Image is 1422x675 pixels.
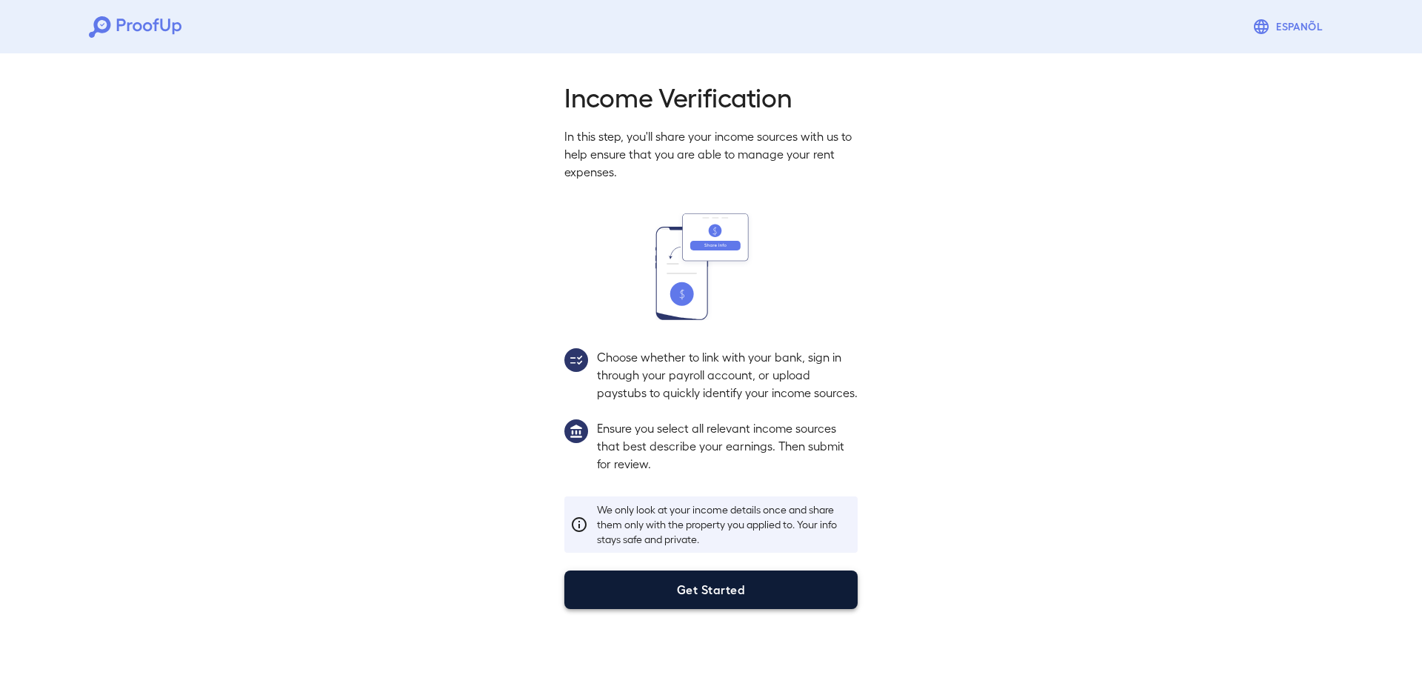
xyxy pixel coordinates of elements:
[564,419,588,443] img: group1.svg
[564,571,858,609] button: Get Started
[564,80,858,113] h2: Income Verification
[655,213,767,320] img: transfer_money.svg
[597,348,858,402] p: Choose whether to link with your bank, sign in through your payroll account, or upload paystubs t...
[564,348,588,372] img: group2.svg
[564,127,858,181] p: In this step, you'll share your income sources with us to help ensure that you are able to manage...
[597,502,852,547] p: We only look at your income details once and share them only with the property you applied to. Yo...
[1246,12,1333,41] button: Espanõl
[597,419,858,473] p: Ensure you select all relevant income sources that best describe your earnings. Then submit for r...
